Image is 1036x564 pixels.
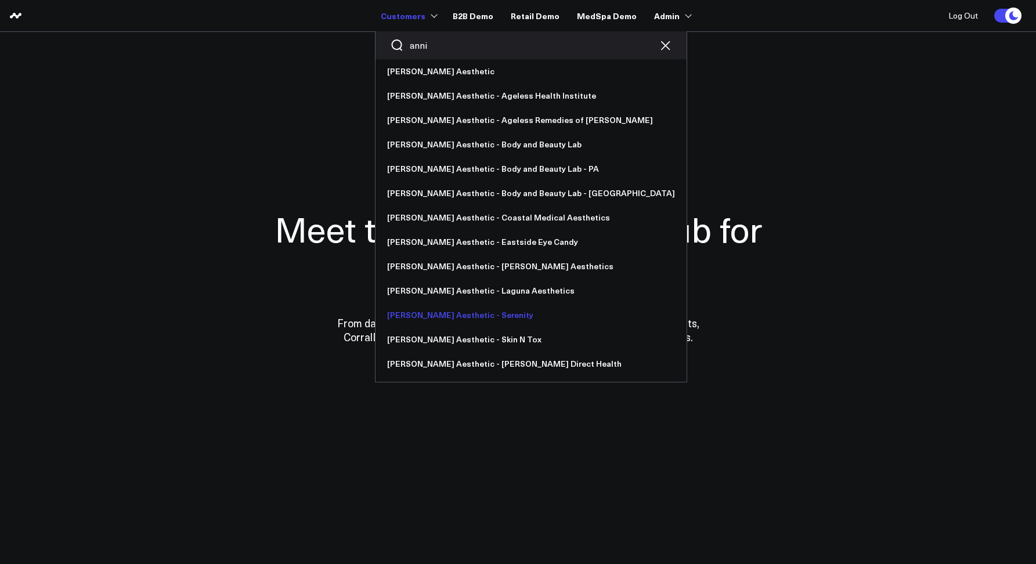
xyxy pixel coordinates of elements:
[577,5,637,26] a: MedSpa Demo
[453,5,493,26] a: B2B Demo
[376,230,687,254] a: [PERSON_NAME] Aesthetic - Eastside Eye Candy
[376,352,687,376] a: [PERSON_NAME] Aesthetic - [PERSON_NAME] Direct Health
[376,254,687,279] a: [PERSON_NAME] Aesthetic - [PERSON_NAME] Aesthetics
[234,207,803,293] h1: Meet the all-in-one data hub for ambitious teams
[654,5,690,26] a: Admin
[376,279,687,303] a: [PERSON_NAME] Aesthetic - Laguna Aesthetics
[376,181,687,205] a: [PERSON_NAME] Aesthetic - Body and Beauty Lab - [GEOGRAPHIC_DATA]
[312,316,724,344] p: From data cleansing and integration to personalized dashboards and insights, CorralData automates...
[511,5,559,26] a: Retail Demo
[376,108,687,132] a: [PERSON_NAME] Aesthetic - Ageless Remedies of [PERSON_NAME]
[376,132,687,157] a: [PERSON_NAME] Aesthetic - Body and Beauty Lab
[376,303,687,327] a: [PERSON_NAME] Aesthetic - Serenity
[410,39,652,52] input: Search companies input
[390,38,404,52] button: Search companies button
[376,205,687,230] a: [PERSON_NAME] Aesthetic - Coastal Medical Aesthetics
[376,157,687,181] a: [PERSON_NAME] Aesthetic - Body and Beauty Lab - PA
[381,5,435,26] a: Customers
[658,38,672,52] button: Clear search
[376,84,687,108] a: [PERSON_NAME] Aesthetic - Ageless Health Institute
[376,59,687,84] a: [PERSON_NAME] Aesthetic
[376,327,687,352] a: [PERSON_NAME] Aesthetic - Skin N Tox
